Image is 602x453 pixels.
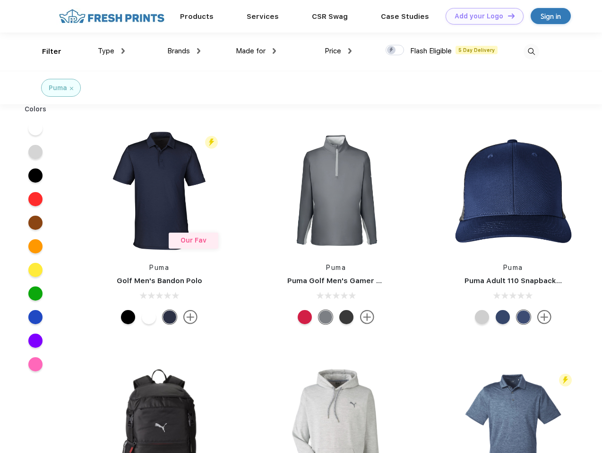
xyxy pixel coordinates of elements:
div: Peacoat with Qut Shd [496,310,510,324]
img: func=resize&h=266 [450,128,576,253]
span: Our Fav [181,236,206,244]
span: Price [325,47,341,55]
div: Bright White [142,310,156,324]
img: more.svg [360,310,374,324]
img: desktop_search.svg [524,44,539,59]
img: dropdown.png [121,48,125,54]
img: dropdown.png [348,48,352,54]
div: Puma [49,83,67,93]
div: Sign in [541,11,561,22]
a: Puma [326,264,346,271]
img: fo%20logo%202.webp [56,8,167,25]
a: CSR Swag [312,12,348,21]
a: Puma [149,264,169,271]
img: dropdown.png [273,48,276,54]
div: Quarry Brt Whit [475,310,489,324]
a: Products [180,12,214,21]
div: Peacoat Qut Shd [516,310,531,324]
img: filter_cancel.svg [70,87,73,90]
a: Puma Golf Men's Gamer Golf Quarter-Zip [287,277,437,285]
div: Navy Blazer [163,310,177,324]
div: Puma Black [121,310,135,324]
a: Golf Men's Bandon Polo [117,277,202,285]
div: Filter [42,46,61,57]
a: Puma [503,264,523,271]
img: func=resize&h=266 [96,128,222,253]
img: more.svg [183,310,198,324]
div: Colors [17,104,54,114]
img: flash_active_toggle.svg [559,374,572,386]
img: DT [508,13,515,18]
span: Flash Eligible [410,47,452,55]
span: Brands [167,47,190,55]
span: 5 Day Delivery [456,46,498,54]
img: dropdown.png [197,48,200,54]
img: more.svg [537,310,551,324]
div: Add your Logo [455,12,503,20]
div: Ski Patrol [298,310,312,324]
img: func=resize&h=266 [273,128,399,253]
img: flash_active_toggle.svg [205,136,218,149]
span: Type [98,47,114,55]
a: Services [247,12,279,21]
div: Puma Black [339,310,353,324]
span: Made for [236,47,266,55]
a: Sign in [531,8,571,24]
div: Quiet Shade [318,310,333,324]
